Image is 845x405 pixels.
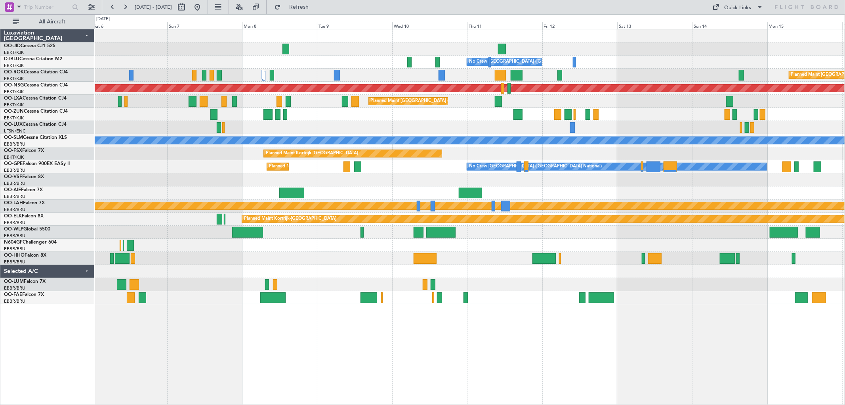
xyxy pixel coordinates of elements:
a: OO-WLPGlobal 5500 [4,227,50,232]
span: D-IBLU [4,57,19,61]
a: OO-LUXCessna Citation CJ4 [4,122,67,127]
span: OO-ZUN [4,109,24,114]
a: OO-SLMCessna Citation XLS [4,135,67,140]
a: OO-NSGCessna Citation CJ4 [4,83,68,88]
a: EBBR/BRU [4,220,25,226]
a: EBBR/BRU [4,233,25,239]
a: N604GFChallenger 604 [4,240,57,245]
a: EBBR/BRU [4,298,25,304]
div: Mon 15 [767,22,842,29]
button: All Aircraft [9,15,86,28]
span: N604GF [4,240,23,245]
a: OO-GPEFalcon 900EX EASy II [4,161,70,166]
span: OO-GPE [4,161,23,166]
span: OO-ELK [4,214,22,219]
div: Sat 13 [617,22,692,29]
div: Sun 14 [692,22,767,29]
span: OO-HHO [4,253,25,258]
span: OO-LUM [4,279,24,284]
a: EBBR/BRU [4,180,25,186]
span: OO-LXA [4,96,23,101]
a: OO-ELKFalcon 8X [4,214,44,219]
span: OO-WLP [4,227,23,232]
a: LFSN/ENC [4,128,26,134]
span: OO-LAH [4,201,23,205]
div: Planned Maint Kortrijk-[GEOGRAPHIC_DATA] [266,148,358,159]
span: OO-AIE [4,188,21,192]
a: EBKT/KJK [4,50,24,56]
span: OO-JID [4,44,21,48]
a: OO-LUMFalcon 7X [4,279,46,284]
div: Planned Maint [GEOGRAPHIC_DATA] ([GEOGRAPHIC_DATA] National) [371,95,514,107]
a: OO-LXACessna Citation CJ4 [4,96,67,101]
span: OO-VSF [4,175,22,179]
span: OO-ROK [4,70,24,75]
a: OO-FAEFalcon 7X [4,292,44,297]
a: OO-ROKCessna Citation CJ4 [4,70,68,75]
div: No Crew [GEOGRAPHIC_DATA] ([GEOGRAPHIC_DATA] National) [469,56,602,68]
a: OO-AIEFalcon 7X [4,188,43,192]
a: EBBR/BRU [4,285,25,291]
button: Refresh [271,1,318,13]
div: Planned Maint Kortrijk-[GEOGRAPHIC_DATA] [244,213,336,225]
span: OO-FAE [4,292,22,297]
a: EBBR/BRU [4,167,25,173]
a: EBBR/BRU [4,207,25,213]
input: Trip Number [24,1,70,13]
div: Fri 12 [542,22,617,29]
div: [DATE] [96,16,110,23]
a: EBBR/BRU [4,141,25,147]
span: [DATE] - [DATE] [135,4,172,11]
span: OO-NSG [4,83,24,88]
div: Quick Links [725,4,752,12]
span: All Aircraft [21,19,84,25]
span: OO-FSX [4,148,22,153]
a: D-IBLUCessna Citation M2 [4,57,62,61]
a: EBBR/BRU [4,194,25,200]
div: No Crew [GEOGRAPHIC_DATA] ([GEOGRAPHIC_DATA] National) [469,161,602,173]
div: Tue 9 [317,22,392,29]
a: EBBR/BRU [4,246,25,252]
a: OO-VSFFalcon 8X [4,175,44,179]
a: EBKT/KJK [4,115,24,121]
a: EBBR/BRU [4,259,25,265]
div: Sun 7 [167,22,242,29]
a: OO-FSXFalcon 7X [4,148,44,153]
div: Wed 10 [392,22,467,29]
div: Thu 11 [467,22,542,29]
a: EBKT/KJK [4,63,24,69]
span: OO-SLM [4,135,23,140]
a: EBKT/KJK [4,89,24,95]
a: EBKT/KJK [4,102,24,108]
span: Refresh [282,4,316,10]
span: OO-LUX [4,122,23,127]
div: Sat 6 [92,22,167,29]
a: OO-LAHFalcon 7X [4,201,45,205]
a: OO-ZUNCessna Citation CJ4 [4,109,68,114]
a: EBKT/KJK [4,154,24,160]
a: OO-HHOFalcon 8X [4,253,46,258]
div: Mon 8 [242,22,317,29]
a: EBKT/KJK [4,76,24,82]
button: Quick Links [709,1,767,13]
a: OO-JIDCessna CJ1 525 [4,44,55,48]
div: Planned Maint [GEOGRAPHIC_DATA] ([GEOGRAPHIC_DATA] National) [269,161,412,173]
